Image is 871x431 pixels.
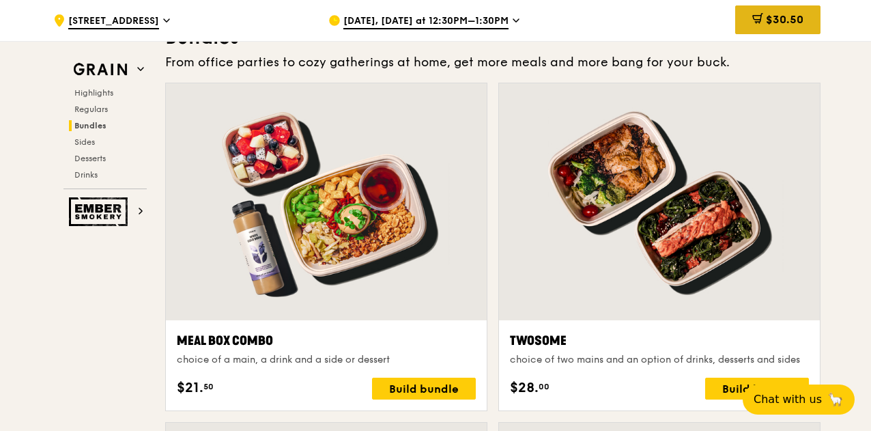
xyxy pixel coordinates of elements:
[68,14,159,29] span: [STREET_ADDRESS]
[74,154,106,163] span: Desserts
[165,53,820,72] div: From office parties to cozy gatherings at home, get more meals and more bang for your buck.
[343,14,509,29] span: [DATE], [DATE] at 12:30PM–1:30PM
[827,391,844,408] span: 🦙
[705,378,809,400] div: Build bundle
[510,378,539,398] span: $28.
[510,331,809,350] div: Twosome
[539,381,549,392] span: 00
[754,391,822,408] span: Chat with us
[177,353,476,367] div: choice of a main, a drink and a side or dessert
[74,170,98,180] span: Drinks
[510,353,809,367] div: choice of two mains and an option of drinks, desserts and sides
[372,378,476,400] div: Build bundle
[69,197,132,226] img: Ember Smokery web logo
[74,121,106,130] span: Bundles
[69,57,132,82] img: Grain web logo
[203,381,214,392] span: 50
[74,105,108,114] span: Regulars
[74,137,95,147] span: Sides
[766,13,803,26] span: $30.50
[74,88,113,98] span: Highlights
[743,385,855,415] button: Chat with us🦙
[177,378,203,398] span: $21.
[177,331,476,350] div: Meal Box Combo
